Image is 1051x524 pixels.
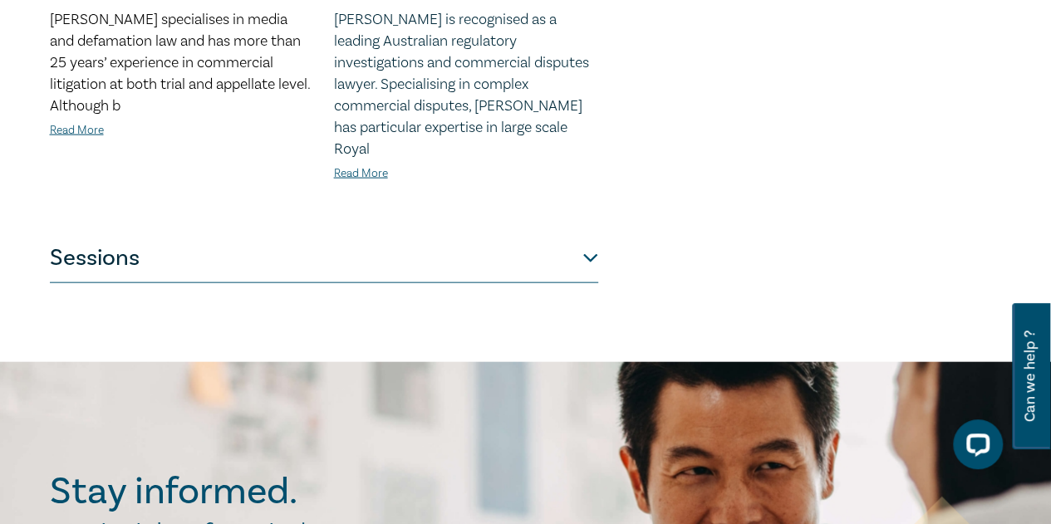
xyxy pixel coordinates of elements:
[334,166,388,181] a: Read More
[1022,313,1038,439] span: Can we help ?
[50,123,104,138] a: Read More
[50,10,310,115] span: [PERSON_NAME] specialises in media and defamation law and has more than 25 years’ experience in c...
[334,9,598,160] p: [PERSON_NAME] is recognised as a leading Australian regulatory investigations and commercial disp...
[50,470,442,513] h2: Stay informed.
[50,233,598,283] button: Sessions
[940,413,1009,482] iframe: LiveChat chat widget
